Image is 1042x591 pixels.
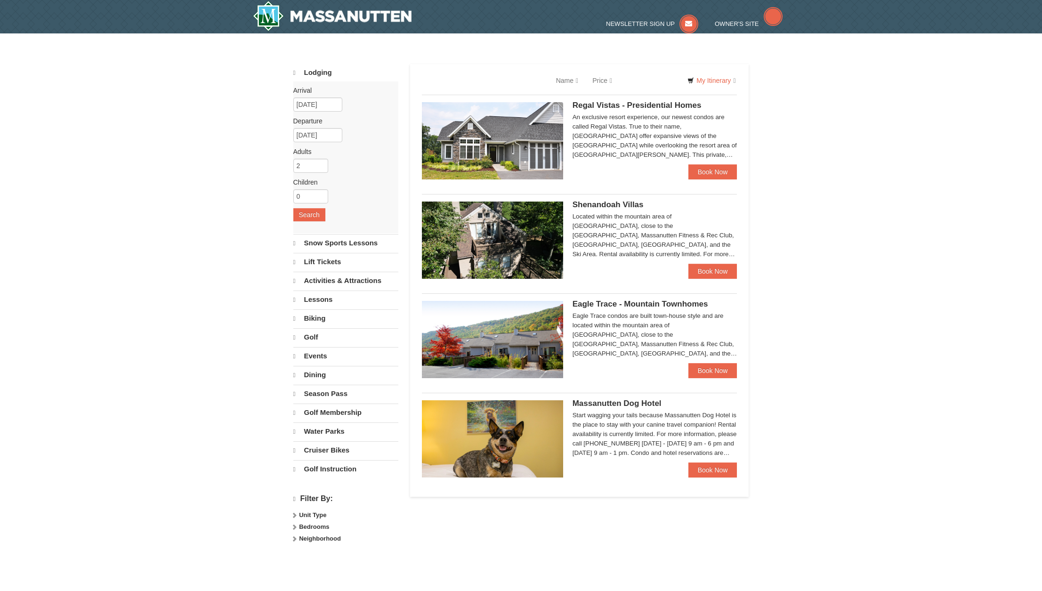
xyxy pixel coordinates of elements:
strong: Neighborhood [299,535,341,542]
label: Arrival [293,86,391,95]
a: Name [549,71,585,90]
img: 27428181-5-81c892a3.jpg [422,400,563,478]
span: Shenandoah Villas [573,200,644,209]
a: Golf Membership [293,404,398,421]
a: Book Now [688,363,737,378]
div: An exclusive resort experience, our newest condos are called Regal Vistas. True to their name, [G... [573,113,737,160]
a: Season Pass [293,385,398,403]
label: Children [293,178,391,187]
span: Massanutten Dog Hotel [573,399,662,408]
div: Located within the mountain area of [GEOGRAPHIC_DATA], close to the [GEOGRAPHIC_DATA], Massanutte... [573,212,737,259]
a: Dining [293,366,398,384]
a: Massanutten Resort [253,1,412,31]
a: Book Now [688,264,737,279]
strong: Unit Type [299,511,326,518]
a: Biking [293,309,398,327]
a: Book Now [688,462,737,478]
a: Newsletter Sign Up [606,20,698,27]
span: Newsletter Sign Up [606,20,675,27]
h4: Filter By: [293,494,398,503]
img: 19218983-1-9b289e55.jpg [422,301,563,378]
div: Eagle Trace condos are built town-house style and are located within the mountain area of [GEOGRA... [573,311,737,358]
strong: Bedrooms [299,523,329,530]
a: Activities & Attractions [293,272,398,290]
a: Golf [293,328,398,346]
img: Massanutten Resort Logo [253,1,412,31]
a: Book Now [688,164,737,179]
a: Owner's Site [715,20,783,27]
a: Price [585,71,619,90]
a: Lift Tickets [293,253,398,271]
a: Water Parks [293,422,398,440]
a: Events [293,347,398,365]
a: Cruiser Bikes [293,441,398,459]
img: 19218991-1-902409a9.jpg [422,102,563,179]
label: Departure [293,116,391,126]
a: Lodging [293,64,398,81]
label: Adults [293,147,391,156]
div: Start wagging your tails because Massanutten Dog Hotel is the place to stay with your canine trav... [573,411,737,458]
span: Eagle Trace - Mountain Townhomes [573,300,708,308]
a: My Itinerary [681,73,742,88]
button: Search [293,208,325,221]
span: Owner's Site [715,20,759,27]
a: Snow Sports Lessons [293,234,398,252]
img: 19219019-2-e70bf45f.jpg [422,202,563,279]
span: Regal Vistas - Presidential Homes [573,101,702,110]
a: Lessons [293,291,398,308]
a: Golf Instruction [293,460,398,478]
